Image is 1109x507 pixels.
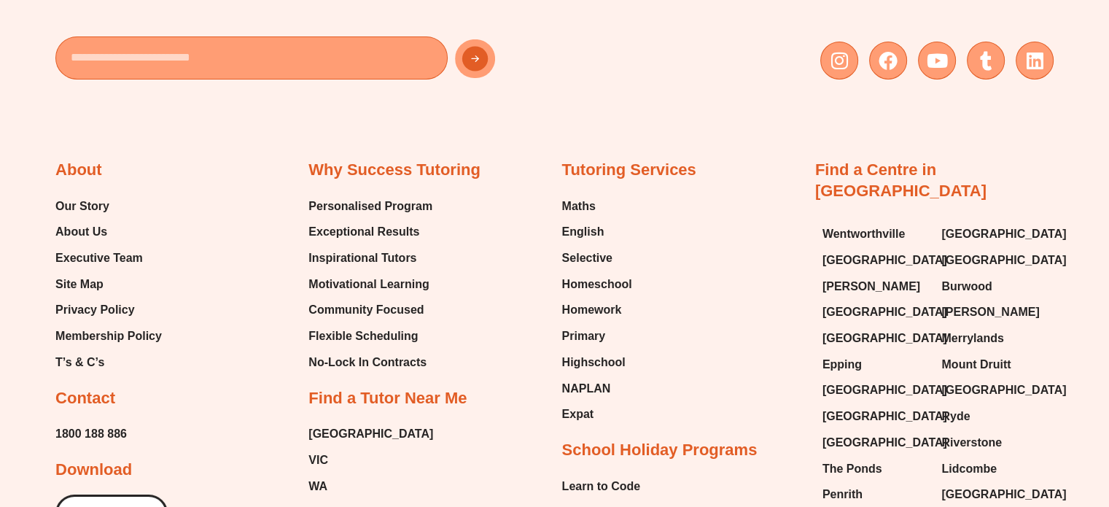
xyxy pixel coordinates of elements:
[308,274,429,295] span: Motivational Learning
[562,403,632,425] a: Expat
[941,223,1066,245] span: [GEOGRAPHIC_DATA]
[562,247,632,269] a: Selective
[562,440,758,461] h2: School Holiday Programs
[562,325,606,347] span: Primary
[562,403,594,425] span: Expat
[55,247,143,269] span: Executive Team
[941,301,1039,323] span: [PERSON_NAME]
[822,301,947,323] span: [GEOGRAPHIC_DATA]
[308,274,432,295] a: Motivational Learning
[55,160,102,181] h2: About
[55,247,162,269] a: Executive Team
[55,423,127,445] a: 1800 188 886
[822,223,906,245] span: Wentworthville
[941,249,1046,271] a: [GEOGRAPHIC_DATA]
[822,432,927,454] a: [GEOGRAPHIC_DATA]
[55,388,115,409] h2: Contact
[562,274,632,295] a: Homeschool
[55,352,104,374] span: T’s & C’s
[941,276,992,298] span: Burwood
[822,354,927,376] a: Epping
[55,460,132,481] h2: Download
[308,352,432,374] a: No-Lock In Contracts
[308,423,433,445] a: [GEOGRAPHIC_DATA]
[55,352,162,374] a: T’s & C’s
[308,247,416,269] span: Inspirational Tutors
[941,276,1046,298] a: Burwood
[308,476,433,498] a: WA
[822,301,927,323] a: [GEOGRAPHIC_DATA]
[822,458,927,480] a: The Ponds
[562,352,632,374] a: Highschool
[55,196,109,217] span: Our Story
[941,249,1066,271] span: [GEOGRAPHIC_DATA]
[822,223,927,245] a: Wentworthville
[308,325,418,347] span: Flexible Scheduling
[308,476,327,498] span: WA
[941,301,1046,323] a: [PERSON_NAME]
[815,160,987,200] a: Find a Centre in [GEOGRAPHIC_DATA]
[308,299,432,321] a: Community Focused
[822,354,862,376] span: Epping
[822,249,927,271] a: [GEOGRAPHIC_DATA]
[822,484,927,506] a: Penrith
[562,299,632,321] a: Homework
[55,36,547,87] form: New Form
[308,388,467,409] h2: Find a Tutor Near Me
[822,276,927,298] a: [PERSON_NAME]
[308,352,427,374] span: No-Lock In Contracts
[308,449,433,471] a: VIC
[941,223,1046,245] a: [GEOGRAPHIC_DATA]
[941,328,1003,349] span: Merrylands
[308,221,432,243] a: Exceptional Results
[562,221,604,243] span: English
[308,247,432,269] a: Inspirational Tutors
[562,196,632,217] a: Maths
[822,458,882,480] span: The Ponds
[55,221,162,243] a: About Us
[822,379,947,401] span: [GEOGRAPHIC_DATA]
[308,325,432,347] a: Flexible Scheduling
[55,221,107,243] span: About Us
[822,249,947,271] span: [GEOGRAPHIC_DATA]
[866,343,1109,507] div: Widget de chat
[822,328,947,349] span: [GEOGRAPHIC_DATA]
[822,484,863,506] span: Penrith
[822,432,947,454] span: [GEOGRAPHIC_DATA]
[822,406,947,427] span: [GEOGRAPHIC_DATA]
[55,274,162,295] a: Site Map
[562,221,632,243] a: English
[562,247,612,269] span: Selective
[308,221,419,243] span: Exceptional Results
[562,378,632,400] a: NAPLAN
[308,196,432,217] a: Personalised Program
[308,299,424,321] span: Community Focused
[562,476,641,498] span: Learn to Code
[55,274,104,295] span: Site Map
[562,352,626,374] span: Highschool
[822,276,920,298] span: [PERSON_NAME]
[55,299,135,321] span: Privacy Policy
[866,343,1109,507] iframe: Chat Widget
[562,196,596,217] span: Maths
[562,160,696,181] h2: Tutoring Services
[308,160,480,181] h2: Why Success Tutoring
[308,449,328,471] span: VIC
[562,299,622,321] span: Homework
[822,406,927,427] a: [GEOGRAPHIC_DATA]
[822,328,927,349] a: [GEOGRAPHIC_DATA]
[941,328,1046,349] a: Merrylands
[822,379,927,401] a: [GEOGRAPHIC_DATA]
[562,378,611,400] span: NAPLAN
[55,196,162,217] a: Our Story
[55,325,162,347] a: Membership Policy
[562,325,632,347] a: Primary
[562,476,653,498] a: Learn to Code
[55,299,162,321] a: Privacy Policy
